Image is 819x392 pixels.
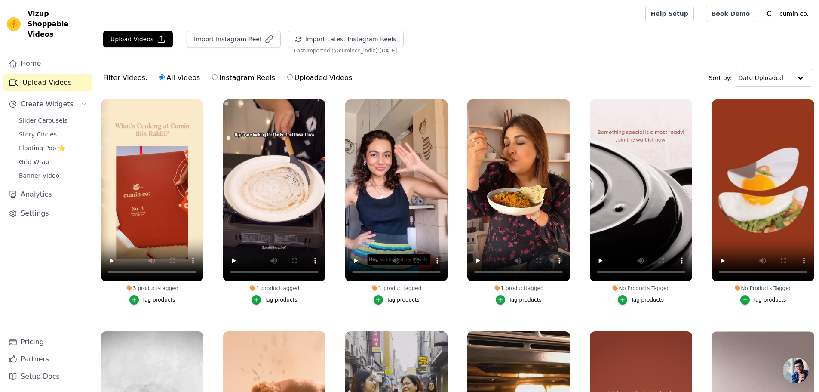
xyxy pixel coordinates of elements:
[14,114,92,127] a: Slider Carousels
[7,17,21,31] img: Vizup
[288,31,404,47] button: Import Latest Instagram Reels
[645,6,694,22] a: Help Setup
[3,351,92,368] a: Partners
[762,6,812,22] button: C cumin co.
[631,296,664,303] div: Tag products
[159,74,165,80] input: All Videos
[740,295,786,305] button: Tag products
[783,358,809,383] div: Open chat
[19,116,67,125] span: Slider Carousels
[212,74,218,80] input: Instagram Reels
[223,285,325,292] div: 1 product tagged
[3,96,92,113] button: Create Widgets
[14,156,92,168] a: Grid Wrap
[590,285,692,292] div: No Products Tagged
[287,74,293,80] input: Uploaded Videos
[14,142,92,154] a: Floating-Pop ⭐
[19,144,65,152] span: Floating-Pop ⭐
[19,171,59,180] span: Banner Video
[103,31,173,47] button: Upload Videos
[467,285,570,292] div: 1 product tagged
[3,186,92,203] a: Analytics
[129,295,175,305] button: Tag products
[776,6,812,22] p: cumin co.
[103,68,357,88] div: Filter Videos:
[101,285,203,292] div: 3 products tagged
[509,296,542,303] div: Tag products
[19,130,57,139] span: Story Circles
[28,9,89,40] span: Vizup Shoppable Videos
[374,295,420,305] button: Tag products
[3,74,92,91] a: Upload Videos
[706,6,755,22] a: Book Demo
[618,295,664,305] button: Tag products
[345,285,448,292] div: 1 product tagged
[159,72,200,83] label: All Videos
[496,295,542,305] button: Tag products
[252,295,298,305] button: Tag products
[287,72,353,83] label: Uploaded Videos
[264,296,298,303] div: Tag products
[3,333,92,351] a: Pricing
[3,205,92,222] a: Settings
[386,296,420,303] div: Tag products
[3,368,92,385] a: Setup Docs
[3,55,92,72] a: Home
[187,31,281,47] button: Import Instagram Reel
[19,157,49,166] span: Grid Wrap
[709,69,813,87] div: Sort by:
[21,99,74,109] span: Create Widgets
[767,9,772,18] text: C
[712,285,814,292] div: No Products Tagged
[142,296,175,303] div: Tag products
[212,72,275,83] label: Instagram Reels
[753,296,786,303] div: Tag products
[14,128,92,140] a: Story Circles
[14,170,92,182] a: Banner Video
[294,47,397,54] span: Last imported (@ cuminco_india ): [DATE]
